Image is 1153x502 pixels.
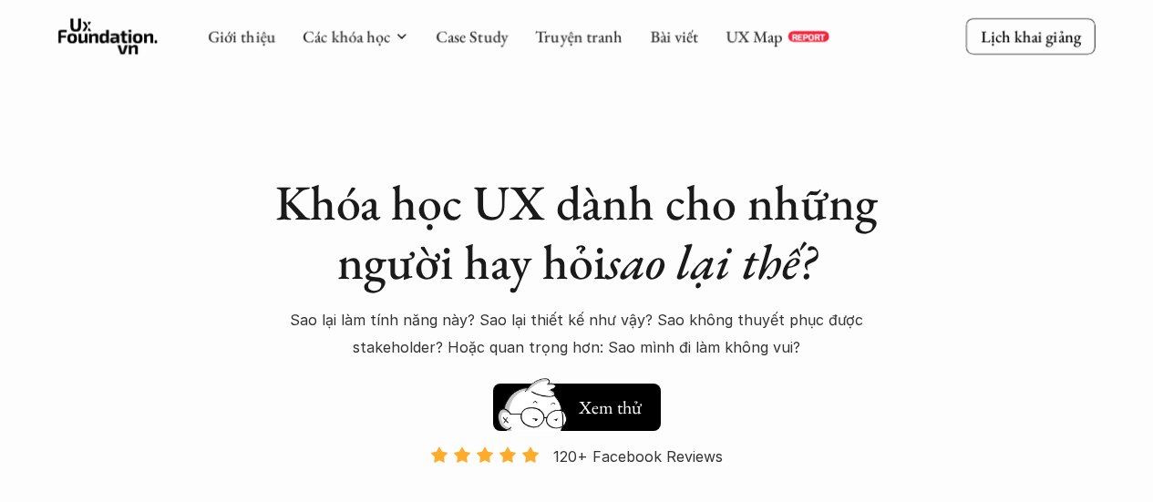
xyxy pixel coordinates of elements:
a: Lịch khai giảng [966,18,1096,54]
em: sao lại thế? [606,230,816,293]
a: Các khóa học [303,26,390,46]
a: Giới thiệu [208,26,275,46]
a: Truyện tranh [535,26,623,46]
p: REPORT [791,31,825,42]
p: 120+ Facebook Reviews [553,443,723,470]
a: Case Study [436,26,508,46]
h1: Khóa học UX dành cho những người hay hỏi [258,173,896,292]
a: REPORT [788,31,829,42]
a: Bài viết [650,26,698,46]
h5: Xem thử [579,394,642,420]
a: UX Map [726,26,783,46]
p: Sao lại làm tính năng này? Sao lại thiết kế như vậy? Sao không thuyết phục được stakeholder? Hoặc... [267,306,887,362]
a: Xem thử [493,374,661,431]
p: Lịch khai giảng [981,26,1081,46]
